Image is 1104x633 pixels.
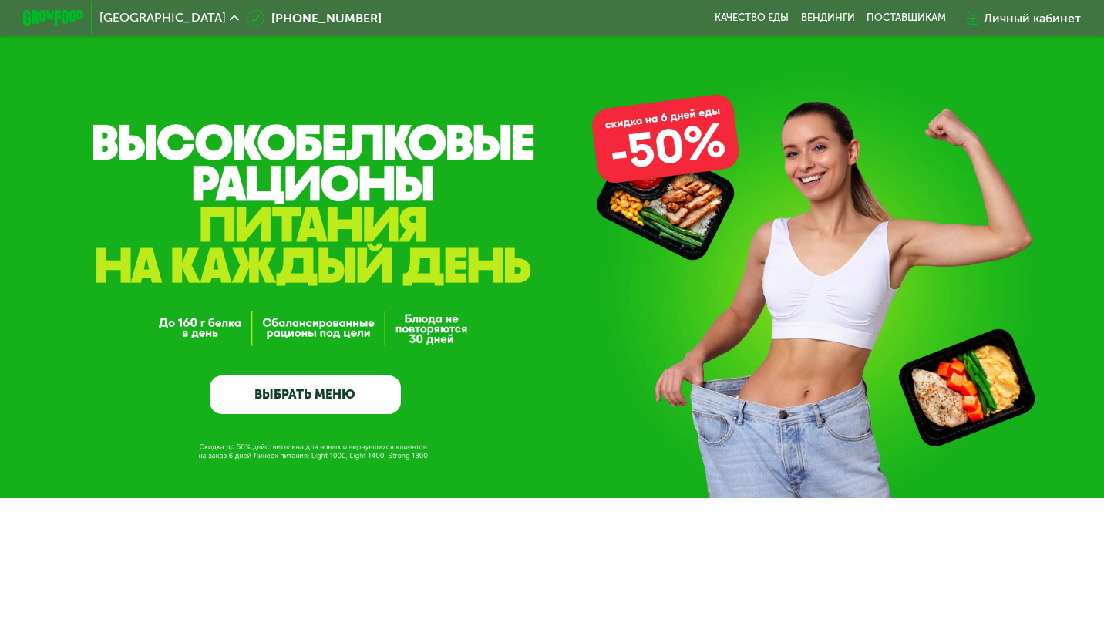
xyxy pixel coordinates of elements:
a: Качество еды [715,12,789,24]
span: [GEOGRAPHIC_DATA] [99,12,226,24]
div: поставщикам [867,12,946,24]
a: ВЫБРАТЬ МЕНЮ [210,375,401,414]
div: Личный кабинет [984,9,1081,28]
a: [PHONE_NUMBER] [247,9,382,28]
a: Вендинги [801,12,855,24]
